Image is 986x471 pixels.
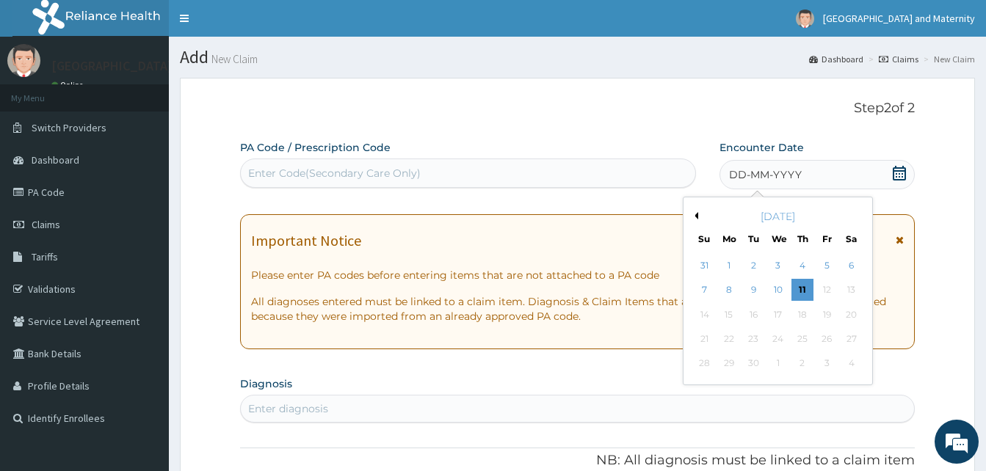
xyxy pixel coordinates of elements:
[879,53,918,65] a: Claims
[718,304,740,326] div: Not available Monday, September 15th, 2025
[747,233,759,245] div: Tu
[32,250,58,263] span: Tariffs
[718,353,740,375] div: Not available Monday, September 29th, 2025
[691,212,698,219] button: Previous Month
[809,53,863,65] a: Dashboard
[51,80,87,90] a: Online
[766,304,789,326] div: Not available Wednesday, September 17th, 2025
[698,233,711,245] div: Su
[692,254,863,376] div: month 2025-09
[920,53,975,65] li: New Claim
[791,255,813,277] div: Choose Thursday, September 4th, 2025
[32,218,60,231] span: Claims
[816,280,838,302] div: Not available Friday, September 12th, 2025
[240,140,391,155] label: PA Code / Prescription Code
[845,233,858,245] div: Sa
[251,233,361,249] h1: Important Notice
[840,255,862,277] div: Choose Saturday, September 6th, 2025
[816,304,838,326] div: Not available Friday, September 19th, 2025
[240,101,915,117] p: Step 2 of 2
[742,255,764,277] div: Choose Tuesday, September 2nd, 2025
[689,209,866,224] div: [DATE]
[85,142,203,290] span: We're online!
[840,304,862,326] div: Not available Saturday, September 20th, 2025
[729,167,802,182] span: DD-MM-YYYY
[742,328,764,350] div: Not available Tuesday, September 23rd, 2025
[251,268,904,282] p: Please enter PA codes before entering items that are not attached to a PA code
[27,73,59,110] img: d_794563401_company_1708531726252_794563401
[766,328,789,350] div: Not available Wednesday, September 24th, 2025
[742,353,764,375] div: Not available Tuesday, September 30th, 2025
[791,328,813,350] div: Not available Thursday, September 25th, 2025
[694,328,716,350] div: Not available Sunday, September 21st, 2025
[32,153,79,167] span: Dashboard
[796,10,814,28] img: User Image
[240,451,915,470] p: NB: All diagnosis must be linked to a claim item
[742,280,764,302] div: Choose Tuesday, September 9th, 2025
[816,328,838,350] div: Not available Friday, September 26th, 2025
[718,280,740,302] div: Choose Monday, September 8th, 2025
[32,121,106,134] span: Switch Providers
[840,280,862,302] div: Not available Saturday, September 13th, 2025
[694,255,716,277] div: Choose Sunday, August 31st, 2025
[840,353,862,375] div: Not available Saturday, October 4th, 2025
[7,315,280,366] textarea: Type your message and hit 'Enter'
[719,140,804,155] label: Encounter Date
[821,233,833,245] div: Fr
[718,328,740,350] div: Not available Monday, September 22nd, 2025
[694,304,716,326] div: Not available Sunday, September 14th, 2025
[248,166,421,180] div: Enter Code(Secondary Care Only)
[791,353,813,375] div: Not available Thursday, October 2nd, 2025
[209,54,258,65] small: New Claim
[694,353,716,375] div: Not available Sunday, September 28th, 2025
[251,294,904,324] p: All diagnoses entered must be linked to a claim item. Diagnosis & Claim Items that are visible bu...
[772,233,784,245] div: We
[816,353,838,375] div: Not available Friday, October 3rd, 2025
[694,280,716,302] div: Choose Sunday, September 7th, 2025
[742,304,764,326] div: Not available Tuesday, September 16th, 2025
[791,280,813,302] div: Choose Thursday, September 11th, 2025
[796,233,808,245] div: Th
[816,255,838,277] div: Choose Friday, September 5th, 2025
[51,59,255,73] p: [GEOGRAPHIC_DATA] and Maternity
[7,44,40,77] img: User Image
[241,7,276,43] div: Minimize live chat window
[718,255,740,277] div: Choose Monday, September 1st, 2025
[766,255,789,277] div: Choose Wednesday, September 3rd, 2025
[240,376,292,391] label: Diagnosis
[840,328,862,350] div: Not available Saturday, September 27th, 2025
[180,48,975,67] h1: Add
[766,280,789,302] div: Choose Wednesday, September 10th, 2025
[791,304,813,326] div: Not available Thursday, September 18th, 2025
[76,82,247,101] div: Chat with us now
[722,233,735,245] div: Mo
[248,401,328,416] div: Enter diagnosis
[823,12,975,25] span: [GEOGRAPHIC_DATA] and Maternity
[766,353,789,375] div: Not available Wednesday, October 1st, 2025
